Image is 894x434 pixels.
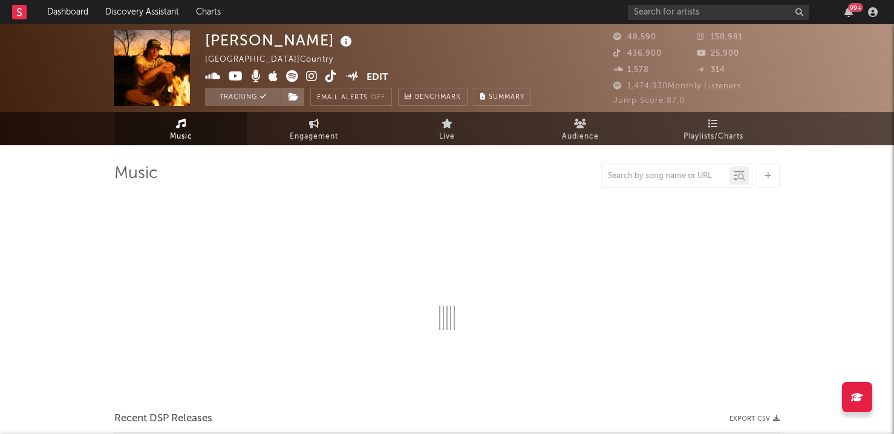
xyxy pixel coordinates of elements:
[474,88,531,106] button: Summary
[170,130,192,144] span: Music
[647,112,780,145] a: Playlists/Charts
[684,130,743,144] span: Playlists/Charts
[380,112,514,145] a: Live
[848,3,863,12] div: 99 +
[398,88,468,106] a: Benchmark
[697,50,739,58] span: 25,900
[371,94,385,101] em: Off
[697,66,725,74] span: 314
[613,33,656,41] span: 48,590
[367,70,388,85] button: Edit
[205,30,355,50] div: [PERSON_NAME]
[114,412,212,426] span: Recent DSP Releases
[205,53,347,67] div: [GEOGRAPHIC_DATA] | Country
[415,90,461,105] span: Benchmark
[844,7,853,17] button: 99+
[205,88,281,106] button: Tracking
[514,112,647,145] a: Audience
[114,112,247,145] a: Music
[613,50,662,58] span: 436,900
[613,66,649,74] span: 1,578
[697,33,743,41] span: 150,981
[562,130,599,144] span: Audience
[290,130,338,144] span: Engagement
[602,171,729,181] input: Search by song name or URL
[247,112,380,145] a: Engagement
[729,415,780,422] button: Export CSV
[489,94,524,100] span: Summary
[613,82,742,90] span: 1,474,930 Monthly Listeners
[439,130,455,144] span: Live
[310,88,392,106] button: Email AlertsOff
[613,97,685,105] span: Jump Score: 87.0
[628,5,809,20] input: Search for artists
